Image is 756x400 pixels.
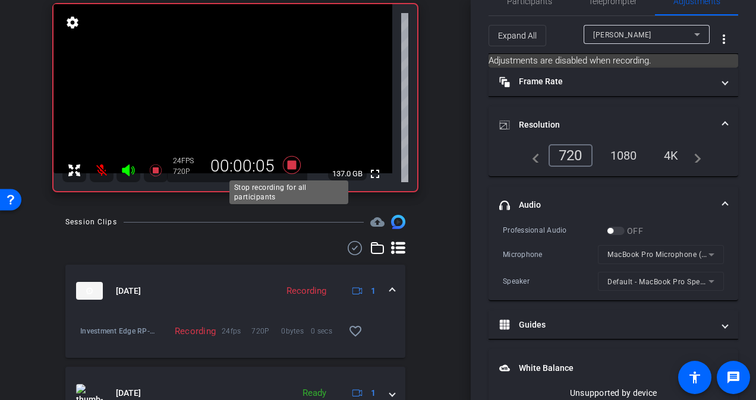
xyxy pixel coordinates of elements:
[489,25,546,46] button: Expand All
[503,387,724,399] div: Unsupported by device
[499,75,713,88] mat-panel-title: Frame Rate
[499,319,713,331] mat-panel-title: Guides
[489,106,738,144] mat-expansion-panel-header: Resolution
[391,215,405,229] img: Session clips
[368,167,382,181] mat-icon: fullscreen
[80,325,158,337] span: Investment Edge RP-25015-[PERSON_NAME]-TAKE 2-2025-10-13-11-45-50-870-0
[251,325,281,337] span: 720P
[371,387,376,399] span: 1
[710,25,738,53] button: More Options for Adjustments Panel
[116,387,141,399] span: [DATE]
[158,325,222,337] div: Recording
[76,282,103,300] img: thumb-nail
[503,224,607,236] div: Professional Audio
[489,54,738,68] mat-card: Adjustments are disabled when recording.
[328,167,367,181] span: 137.0 GB
[688,370,702,385] mat-icon: accessibility
[687,148,701,163] mat-icon: navigate_next
[499,199,713,211] mat-panel-title: Audio
[489,144,738,176] div: Resolution
[173,156,203,166] div: 24
[370,215,385,229] mat-icon: cloud_upload
[229,180,348,204] div: Stop recording for all participants
[371,285,376,297] span: 1
[65,265,405,317] mat-expansion-panel-header: thumb-nail[DATE]Recording1
[65,216,117,228] div: Session Clips
[116,285,141,297] span: [DATE]
[281,325,311,337] span: 0bytes
[65,317,405,358] div: thumb-nail[DATE]Recording1
[222,325,251,337] span: 24fps
[498,24,537,47] span: Expand All
[489,68,738,96] mat-expansion-panel-header: Frame Rate
[173,167,203,176] div: 720P
[370,215,385,229] span: Destinations for your clips
[499,362,713,374] mat-panel-title: White Balance
[625,225,643,237] label: OFF
[726,370,741,385] mat-icon: message
[311,325,341,337] span: 0 secs
[489,186,738,224] mat-expansion-panel-header: Audio
[499,119,713,131] mat-panel-title: Resolution
[503,249,598,261] div: Microphone
[281,284,332,298] div: Recording
[525,148,540,163] mat-icon: navigate_before
[348,324,363,338] mat-icon: favorite_border
[489,349,738,387] mat-expansion-panel-header: White Balance
[489,224,738,301] div: Audio
[181,157,194,165] span: FPS
[593,31,651,39] span: [PERSON_NAME]
[489,310,738,339] mat-expansion-panel-header: Guides
[203,156,282,176] div: 00:00:05
[297,386,332,400] div: Ready
[717,32,731,46] mat-icon: more_vert
[503,275,598,287] div: Speaker
[64,15,81,30] mat-icon: settings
